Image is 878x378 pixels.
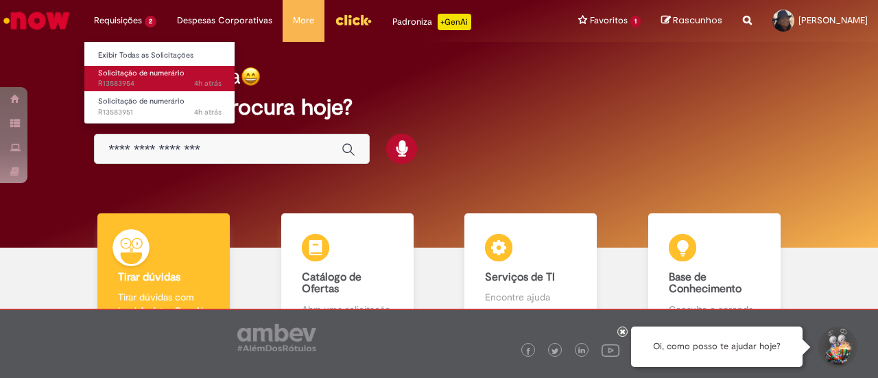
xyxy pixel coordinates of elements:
span: Despesas Corporativas [177,14,272,27]
time: 01/10/2025 06:06:39 [194,78,222,88]
time: 01/10/2025 06:00:03 [194,107,222,117]
div: Padroniza [392,14,471,30]
span: 1 [630,16,641,27]
a: Aberto R13583954 : Solicitação de numerário [84,66,235,91]
a: Rascunhos [661,14,722,27]
p: Encontre ajuda [485,290,576,304]
button: Iniciar Conversa de Suporte [816,327,857,368]
a: Catálogo de Ofertas Abra uma solicitação [256,213,440,332]
img: click_logo_yellow_360x200.png [335,10,372,30]
img: logo_footer_twitter.png [551,348,558,355]
span: 4h atrás [194,107,222,117]
span: More [293,14,314,27]
p: +GenAi [438,14,471,30]
a: Aberto R13583951 : Solicitação de numerário [84,94,235,119]
span: R13583954 [98,78,222,89]
b: Catálogo de Ofertas [302,270,361,296]
span: Favoritos [590,14,628,27]
img: logo_footer_youtube.png [602,341,619,359]
p: Abra uma solicitação [302,303,393,316]
div: Oi, como posso te ajudar hoje? [631,327,803,367]
span: 4h atrás [194,78,222,88]
img: logo_footer_facebook.png [525,348,532,355]
img: happy-face.png [241,67,261,86]
a: Base de Conhecimento Consulte e aprenda [623,213,807,332]
h2: O que você procura hoje? [94,95,783,119]
img: logo_footer_ambev_rotulo_gray.png [237,324,316,351]
span: [PERSON_NAME] [798,14,868,26]
span: Solicitação de numerário [98,96,185,106]
span: R13583951 [98,107,222,118]
img: ServiceNow [1,7,72,34]
b: Serviços de TI [485,270,555,284]
b: Tirar dúvidas [118,270,180,284]
a: Serviços de TI Encontre ajuda [439,213,623,332]
span: 2 [145,16,156,27]
span: Requisições [94,14,142,27]
img: logo_footer_linkedin.png [578,347,585,355]
a: Tirar dúvidas Tirar dúvidas com Lupi Assist e Gen Ai [72,213,256,332]
ul: Requisições [84,41,235,124]
span: Rascunhos [673,14,722,27]
p: Tirar dúvidas com Lupi Assist e Gen Ai [118,290,209,318]
p: Consulte e aprenda [669,303,760,316]
span: Solicitação de numerário [98,68,185,78]
a: Exibir Todas as Solicitações [84,48,235,63]
b: Base de Conhecimento [669,270,741,296]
